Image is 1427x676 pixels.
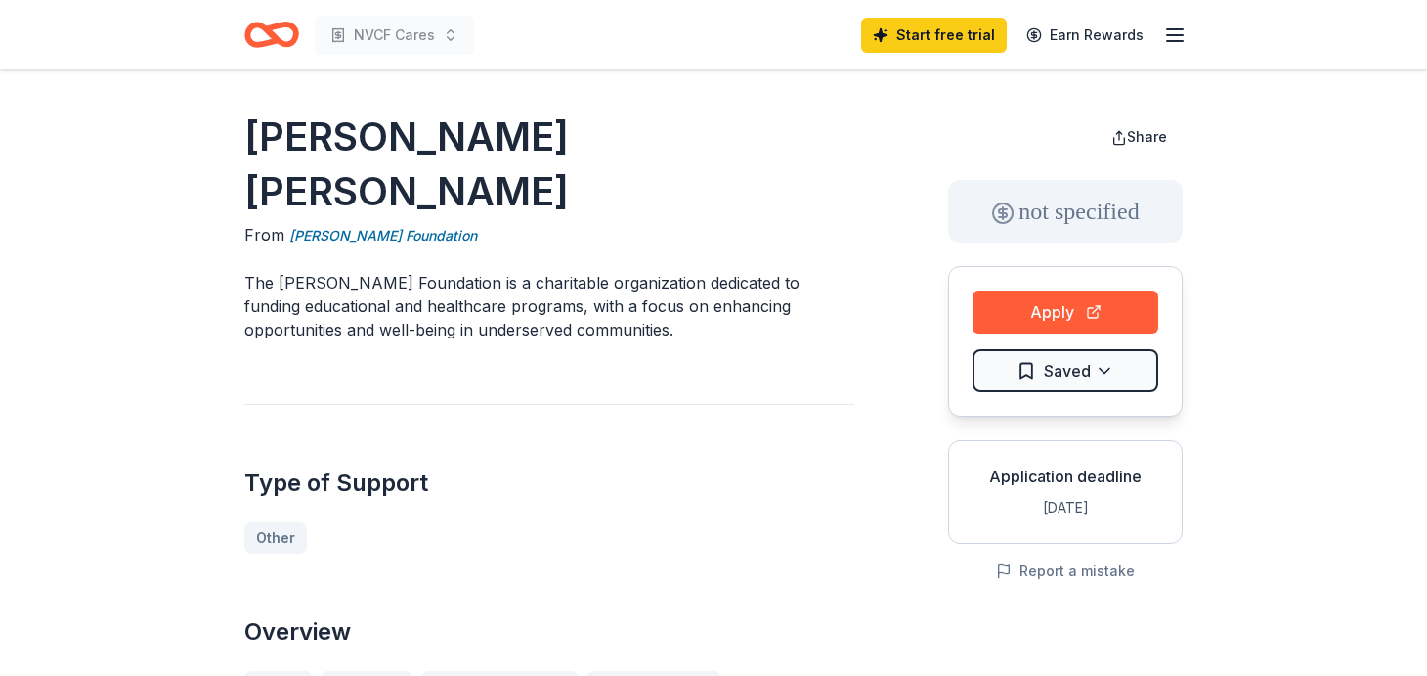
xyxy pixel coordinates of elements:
span: Share [1127,128,1167,145]
h1: [PERSON_NAME] [PERSON_NAME] [244,110,854,219]
span: Saved [1044,358,1091,383]
div: Application deadline [965,465,1166,488]
a: Home [244,12,299,58]
div: [DATE] [965,496,1166,519]
button: NVCF Cares [315,16,474,55]
div: not specified [948,180,1183,243]
button: Apply [973,291,1158,334]
p: The [PERSON_NAME] Foundation is a charitable organization dedicated to funding educational and he... [244,271,854,341]
div: From [244,223,854,248]
span: NVCF Cares [354,23,435,47]
a: Start free trial [861,18,1007,53]
a: [PERSON_NAME] Foundation [289,224,477,248]
button: Share [1096,117,1183,157]
button: Saved [973,349,1158,392]
h2: Type of Support [244,468,854,499]
button: Report a mistake [996,560,1135,583]
a: Other [244,522,307,554]
h2: Overview [244,616,854,648]
a: Earn Rewards [1015,18,1155,53]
